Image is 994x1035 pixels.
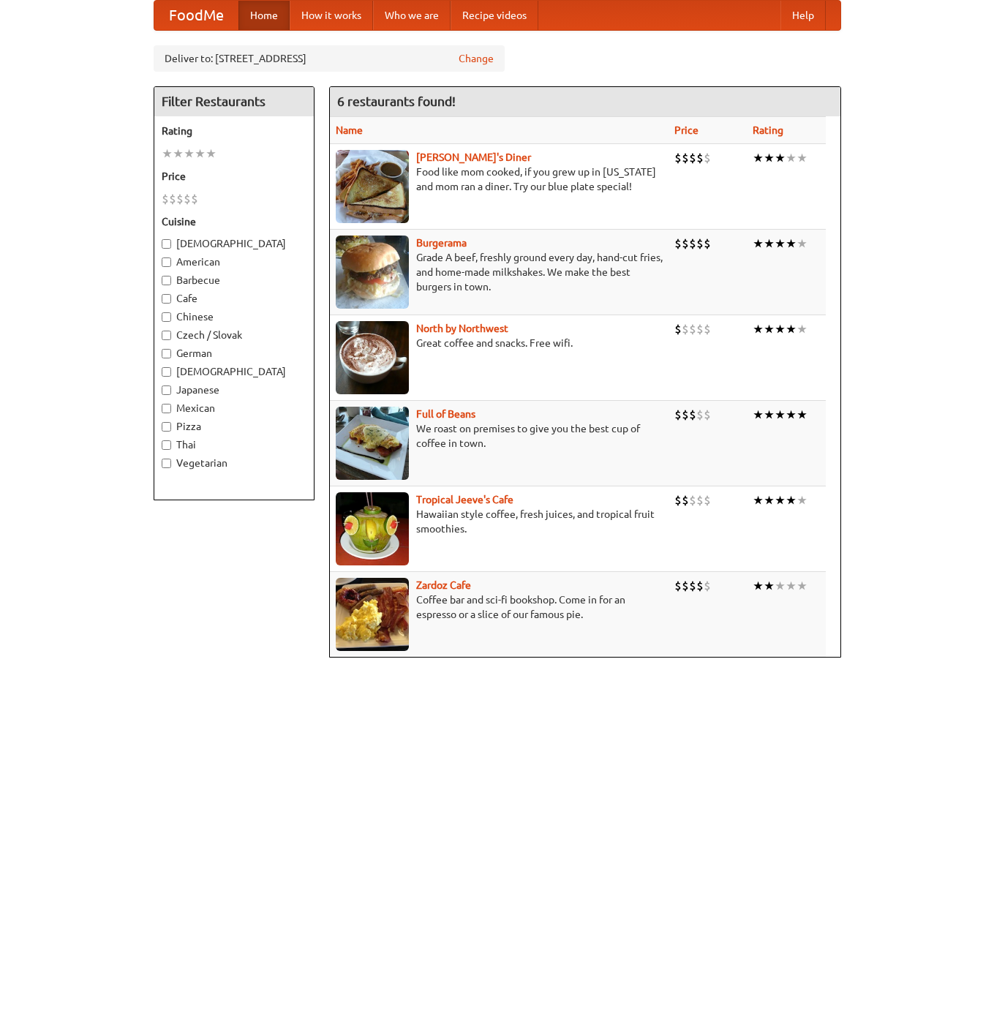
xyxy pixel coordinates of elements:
[797,321,807,337] li: ★
[336,421,663,451] p: We roast on premises to give you the best cup of coffee in town.
[416,408,475,420] a: Full of Beans
[674,321,682,337] li: $
[704,492,711,508] li: $
[162,276,171,285] input: Barbecue
[682,236,689,252] li: $
[704,321,711,337] li: $
[682,492,689,508] li: $
[162,291,306,306] label: Cafe
[162,214,306,229] h5: Cuisine
[775,321,786,337] li: ★
[689,578,696,594] li: $
[704,150,711,166] li: $
[696,150,704,166] li: $
[184,146,195,162] li: ★
[416,237,467,249] a: Burgerama
[764,150,775,166] li: ★
[797,407,807,423] li: ★
[173,146,184,162] li: ★
[154,45,505,72] div: Deliver to: [STREET_ADDRESS]
[753,124,783,136] a: Rating
[753,150,764,166] li: ★
[704,236,711,252] li: $
[206,146,217,162] li: ★
[336,492,409,565] img: jeeves.jpg
[689,236,696,252] li: $
[682,150,689,166] li: $
[162,364,306,379] label: [DEMOGRAPHIC_DATA]
[336,592,663,622] p: Coffee bar and sci-fi bookshop. Come in for an espresso or a slice of our famous pie.
[682,321,689,337] li: $
[336,150,409,223] img: sallys.jpg
[191,191,198,207] li: $
[786,236,797,252] li: ★
[797,236,807,252] li: ★
[451,1,538,30] a: Recipe videos
[337,94,456,108] ng-pluralize: 6 restaurants found!
[764,321,775,337] li: ★
[162,239,171,249] input: [DEMOGRAPHIC_DATA]
[162,456,306,470] label: Vegetarian
[416,323,508,334] a: North by Northwest
[696,321,704,337] li: $
[336,236,409,309] img: burgerama.jpg
[674,150,682,166] li: $
[162,146,173,162] li: ★
[162,401,306,415] label: Mexican
[775,407,786,423] li: ★
[786,492,797,508] li: ★
[775,236,786,252] li: ★
[336,250,663,294] p: Grade A beef, freshly ground every day, hand-cut fries, and home-made milkshakes. We make the bes...
[416,494,513,505] a: Tropical Jeeve's Cafe
[459,51,494,66] a: Change
[696,407,704,423] li: $
[162,255,306,269] label: American
[753,321,764,337] li: ★
[674,236,682,252] li: $
[689,150,696,166] li: $
[336,165,663,194] p: Food like mom cooked, if you grew up in [US_STATE] and mom ran a diner. Try our blue plate special!
[162,191,169,207] li: $
[753,407,764,423] li: ★
[162,459,171,468] input: Vegetarian
[162,169,306,184] h5: Price
[674,407,682,423] li: $
[162,312,171,322] input: Chinese
[162,294,171,304] input: Cafe
[797,150,807,166] li: ★
[704,578,711,594] li: $
[753,492,764,508] li: ★
[416,151,531,163] a: [PERSON_NAME]'s Diner
[162,346,306,361] label: German
[169,191,176,207] li: $
[336,321,409,394] img: north.jpg
[162,404,171,413] input: Mexican
[764,236,775,252] li: ★
[336,336,663,350] p: Great coffee and snacks. Free wifi.
[764,492,775,508] li: ★
[704,407,711,423] li: $
[162,440,171,450] input: Thai
[696,492,704,508] li: $
[753,578,764,594] li: ★
[373,1,451,30] a: Who we are
[797,578,807,594] li: ★
[786,407,797,423] li: ★
[674,492,682,508] li: $
[195,146,206,162] li: ★
[797,492,807,508] li: ★
[238,1,290,30] a: Home
[696,578,704,594] li: $
[162,273,306,287] label: Barbecue
[162,437,306,452] label: Thai
[416,579,471,591] a: Zardoz Cafe
[162,367,171,377] input: [DEMOGRAPHIC_DATA]
[775,492,786,508] li: ★
[682,578,689,594] li: $
[162,309,306,324] label: Chinese
[689,492,696,508] li: $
